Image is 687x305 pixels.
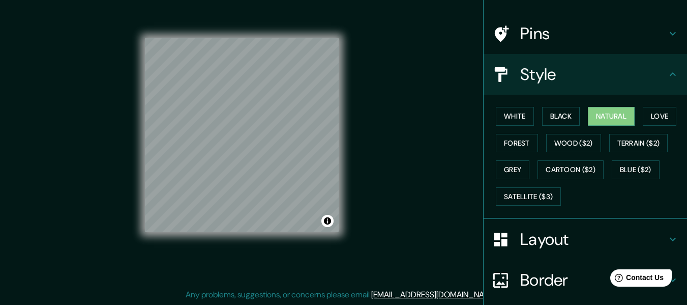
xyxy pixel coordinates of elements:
p: Any problems, suggestions, or concerns please email . [186,289,498,301]
div: Style [484,54,687,95]
div: Pins [484,13,687,54]
button: Love [643,107,676,126]
canvas: Map [145,38,339,232]
a: [EMAIL_ADDRESS][DOMAIN_NAME] [371,289,497,300]
button: Cartoon ($2) [537,160,604,179]
button: Wood ($2) [546,134,601,153]
button: Forest [496,134,538,153]
h4: Pins [520,23,667,44]
button: Terrain ($2) [609,134,668,153]
h4: Border [520,270,667,290]
button: Grey [496,160,529,179]
button: Blue ($2) [612,160,660,179]
button: Toggle attribution [321,215,334,227]
div: Layout [484,219,687,260]
div: Border [484,260,687,300]
button: Black [542,107,580,126]
button: Satellite ($3) [496,187,561,206]
button: White [496,107,534,126]
h4: Layout [520,229,667,249]
iframe: Help widget launcher [596,265,676,294]
button: Natural [588,107,635,126]
h4: Style [520,64,667,85]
